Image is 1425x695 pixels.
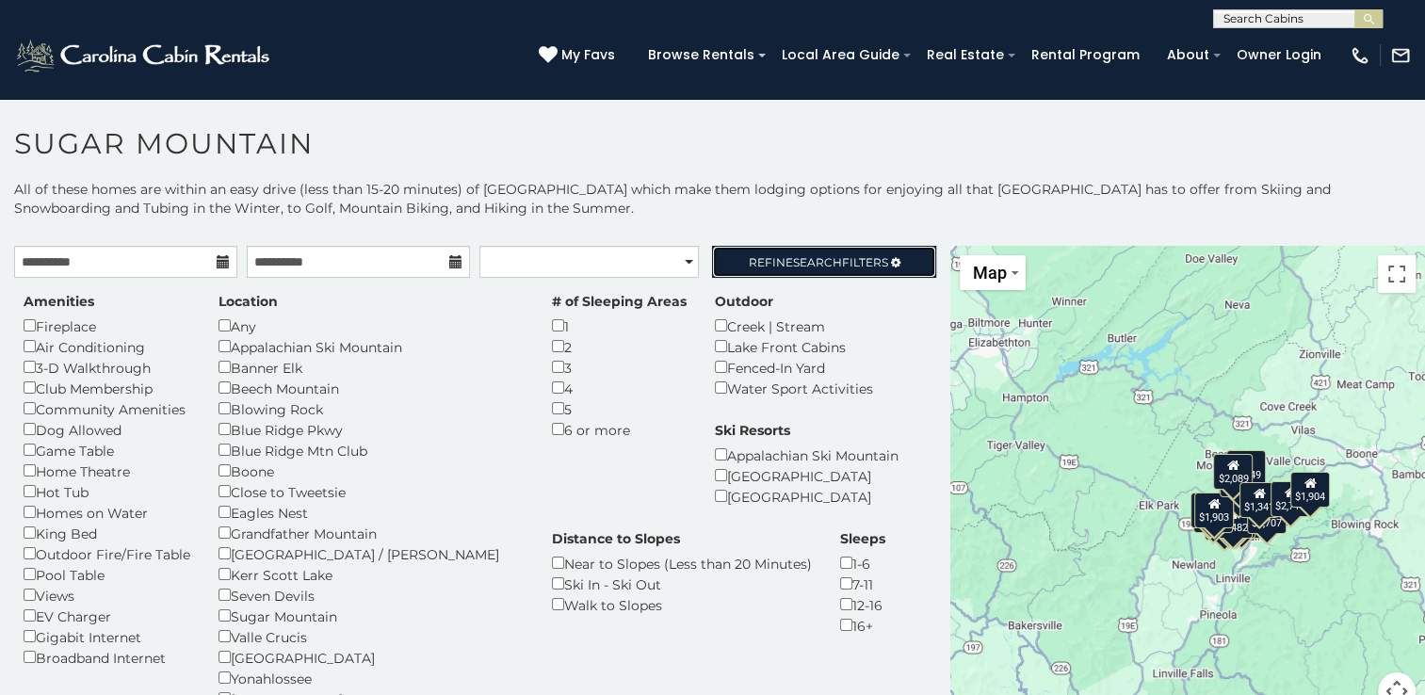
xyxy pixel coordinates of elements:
div: Air Conditioning [24,336,190,357]
div: $1,904 [1290,471,1330,507]
div: Yonahlossee [219,668,524,688]
div: Seven Devils [219,585,524,606]
label: Outdoor [715,292,773,311]
div: 4 [552,378,687,398]
div: Creek | Stream [715,315,873,336]
div: Sugar Mountain [219,606,524,626]
div: Close to Tweetsie [219,481,524,502]
a: RefineSearchFilters [712,246,935,278]
div: Gigabit Internet [24,626,190,647]
div: $1,482 [1212,502,1252,538]
div: $1,341 [1239,482,1279,518]
div: 1 [552,315,687,336]
div: Broadband Internet [24,647,190,668]
a: Local Area Guide [772,40,909,70]
div: Kerr Scott Lake [219,564,524,585]
div: $1,903 [1194,493,1234,528]
div: 1-6 [840,553,885,574]
div: Fenced-In Yard [715,357,873,378]
a: My Favs [539,45,620,66]
div: 16+ [840,615,885,636]
div: 2 [552,336,687,357]
div: Community Amenities [24,398,190,419]
div: [GEOGRAPHIC_DATA] / [PERSON_NAME] [219,543,524,564]
label: Sleeps [840,529,885,548]
span: Map [973,263,1007,283]
div: 6 or more [552,419,687,440]
div: Grandfather Mountain [219,523,524,543]
div: 5 [552,398,687,419]
div: Home Theatre [24,461,190,481]
label: Amenities [24,292,94,311]
div: EV Charger [24,606,190,626]
div: Water Sport Activities [715,378,873,398]
label: # of Sleeping Areas [552,292,687,311]
div: Eagles Nest [219,502,524,523]
div: Outdoor Fire/Fire Table [24,543,190,564]
div: $2,349 [1225,449,1265,485]
div: Banner Elk [219,357,524,378]
a: Owner Login [1227,40,1331,70]
div: [GEOGRAPHIC_DATA] [715,465,899,486]
div: $2,676 [1190,493,1230,528]
div: Homes on Water [24,502,190,523]
div: Blowing Rock [219,398,524,419]
div: Lake Front Cabins [715,336,873,357]
div: King Bed [24,523,190,543]
div: Blue Ridge Pkwy [219,419,524,440]
div: 7-11 [840,574,885,594]
div: Ski In - Ski Out [552,574,812,594]
div: Game Table [24,440,190,461]
a: Real Estate [917,40,1013,70]
div: Blue Ridge Mtn Club [219,440,524,461]
div: Views [24,585,190,606]
div: [GEOGRAPHIC_DATA] [219,647,524,668]
div: $2,089 [1213,454,1253,490]
img: phone-regular-white.png [1350,45,1370,66]
div: Appalachian Ski Mountain [715,444,899,465]
div: Club Membership [24,378,190,398]
a: About [1158,40,1219,70]
div: 3 [552,357,687,378]
div: $1,707 [1246,498,1286,534]
div: [GEOGRAPHIC_DATA] [715,486,899,507]
button: Change map style [960,255,1026,290]
div: $4,901 [1204,504,1243,540]
a: Rental Program [1022,40,1149,70]
div: Valle Crucis [219,626,524,647]
div: Any [219,315,524,336]
div: 3-D Walkthrough [24,357,190,378]
div: $6,977 [1219,471,1258,507]
div: Near to Slopes (Less than 20 Minutes) [552,553,812,574]
span: My Favs [561,45,615,65]
label: Location [219,292,278,311]
div: $2,714 [1271,481,1310,517]
div: 12-16 [840,594,885,615]
div: Fireplace [24,315,190,336]
span: Refine Filters [749,255,888,269]
div: Hot Tub [24,481,190,502]
div: $2,634 [1193,497,1233,533]
button: Toggle fullscreen view [1378,255,1416,293]
label: Ski Resorts [715,421,790,440]
div: Pool Table [24,564,190,585]
div: Beech Mountain [219,378,524,398]
div: Appalachian Ski Mountain [219,336,524,357]
div: Walk to Slopes [552,594,812,615]
div: Boone [219,461,524,481]
div: Dog Allowed [24,419,190,440]
img: mail-regular-white.png [1390,45,1411,66]
label: Distance to Slopes [552,529,680,548]
span: Search [793,255,842,269]
img: White-1-2.png [14,37,275,74]
a: Browse Rentals [639,40,764,70]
